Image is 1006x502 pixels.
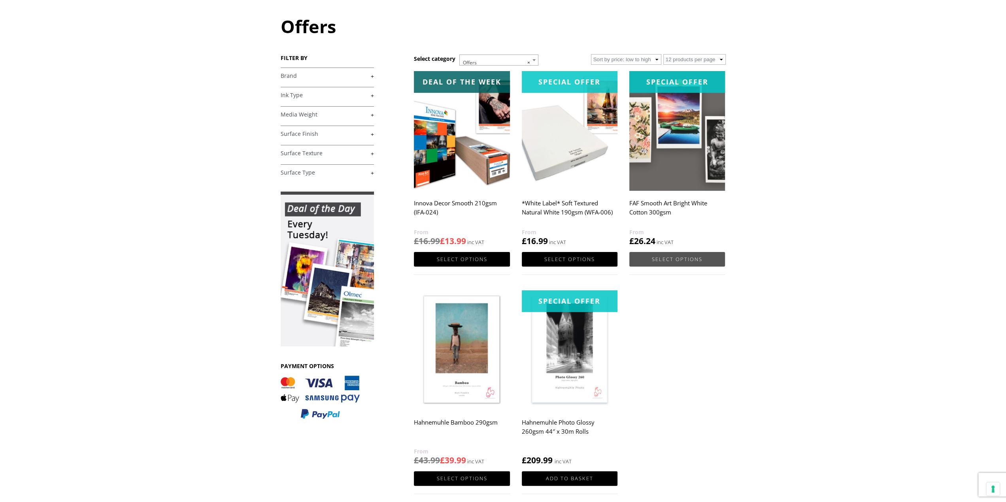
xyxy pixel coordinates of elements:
bdi: 43.99 [414,455,440,466]
a: + [281,111,374,118]
bdi: 13.99 [440,235,466,246]
a: + [281,150,374,157]
a: + [281,169,374,177]
bdi: 26.24 [629,235,655,246]
h4: Surface Type [281,164,374,180]
img: FAF Smooth Art Bright White Cotton 300gsm [629,71,725,191]
span: £ [440,455,445,466]
h2: Hahnemuhle Bamboo 290gsm [414,415,510,447]
a: Hahnemuhle Bamboo 290gsm £43.99£39.99 [414,290,510,466]
img: Hahnemuhle Photo Glossy 260gsm 44" x 30m Rolls [522,290,617,410]
img: Innova Decor Smooth 210gsm (IFA-024) [414,71,510,191]
div: Special Offer [522,290,617,312]
a: Select options for “*White Label* Soft Textured Natural White 190gsm (WFA-006)” [522,252,617,267]
span: £ [414,235,419,246]
span: £ [629,235,634,246]
span: £ [414,455,419,466]
span: Offers [459,55,538,66]
a: Special OfferHahnemuhle Photo Glossy 260gsm 44″ x 30m Rolls £209.99 inc VAT [522,290,617,466]
span: × [527,57,530,68]
a: Select options for “Hahnemuhle Bamboo 290gsm” [414,471,510,486]
h2: Hahnemuhle Photo Glossy 260gsm 44″ x 30m Rolls [522,415,617,447]
h1: Offers [281,14,726,38]
a: Select options for “Innova Decor Smooth 210gsm (IFA-024)” [414,252,510,267]
a: + [281,130,374,138]
h4: Surface Finish [281,126,374,141]
img: Hahnemuhle Bamboo 290gsm [414,290,510,410]
select: Shop order [591,54,661,65]
a: + [281,72,374,80]
bdi: 39.99 [440,455,466,466]
span: £ [522,455,527,466]
h2: Innova Decor Smooth 210gsm (IFA-024) [414,196,510,227]
img: promo [281,192,374,346]
h3: FILTER BY [281,54,374,62]
a: Special OfferFAF Smooth Art Bright White Cotton 300gsm £26.24 [629,71,725,247]
img: *White Label* Soft Textured Natural White 190gsm (WFA-006) [522,71,617,191]
strong: inc VAT [555,457,572,466]
button: Your consent preferences for tracking technologies [986,482,1000,496]
a: Deal of the week Innova Decor Smooth 210gsm (IFA-024) £16.99£13.99 [414,71,510,247]
h3: Select category [414,55,455,62]
h2: FAF Smooth Art Bright White Cotton 300gsm [629,196,725,227]
span: £ [440,235,445,246]
h4: Surface Texture [281,145,374,161]
h3: PAYMENT OPTIONS [281,362,374,370]
a: Special Offer*White Label* Soft Textured Natural White 190gsm (WFA-006) £16.99 [522,71,617,247]
h4: Brand [281,68,374,83]
bdi: 209.99 [522,455,553,466]
h4: Ink Type [281,87,374,103]
span: £ [522,235,527,246]
div: Special Offer [522,71,617,93]
bdi: 16.99 [414,235,440,246]
img: PAYMENT OPTIONS [281,376,360,419]
div: Special Offer [629,71,725,93]
bdi: 16.99 [522,235,548,246]
a: + [281,92,374,99]
h4: Media Weight [281,106,374,122]
h2: *White Label* Soft Textured Natural White 190gsm (WFA-006) [522,196,617,227]
div: Deal of the week [414,71,510,93]
a: Add to basket: “Hahnemuhle Photo Glossy 260gsm 44" x 30m Rolls” [522,471,617,486]
span: Offers [460,55,538,71]
a: Select options for “FAF Smooth Art Bright White Cotton 300gsm” [629,252,725,267]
